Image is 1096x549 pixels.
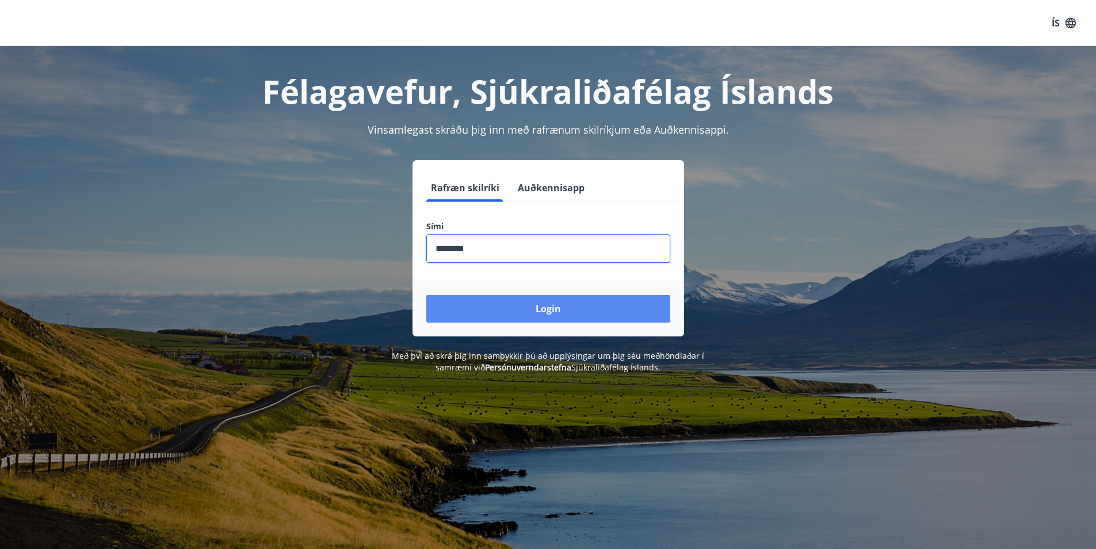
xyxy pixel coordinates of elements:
[148,69,949,113] h1: Félagavefur, Sjúkraliðafélag Íslands
[485,362,571,373] a: Persónuverndarstefna
[426,221,670,232] label: Sími
[426,295,670,323] button: Login
[513,174,589,202] button: Auðkennisapp
[392,350,704,373] span: Með því að skrá þig inn samþykkir þú að upplýsingar um þig séu meðhöndlaðar í samræmi við Sjúkral...
[368,123,729,137] span: Vinsamlegast skráðu þig inn með rafrænum skilríkjum eða Auðkennisappi.
[426,174,504,202] button: Rafræn skilríki
[1045,13,1082,33] button: ÍS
